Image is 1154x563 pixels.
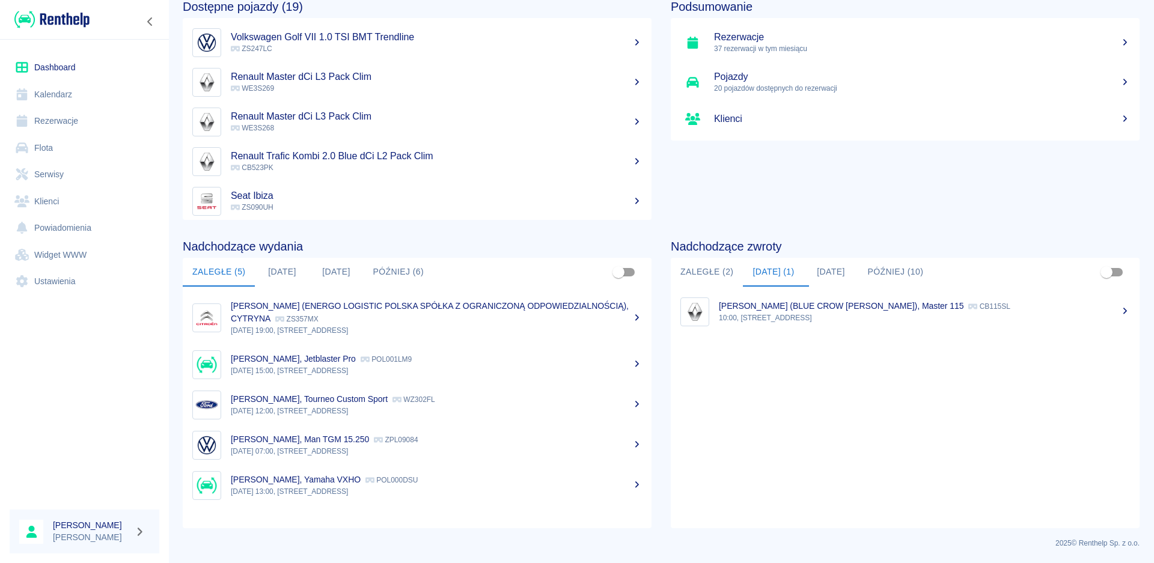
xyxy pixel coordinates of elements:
span: Pokaż przypisane tylko do mnie [1095,261,1118,284]
p: 20 pojazdów dostępnych do rezerwacji [714,83,1130,94]
img: Image [683,300,706,323]
img: Image [195,111,218,133]
h4: Nadchodzące zwroty [671,239,1140,254]
a: Image[PERSON_NAME], Jetblaster Pro POL001LM9[DATE] 15:00, [STREET_ADDRESS] [183,344,652,385]
a: Powiadomienia [10,215,159,242]
button: Zaległe (2) [671,258,743,287]
img: Image [195,31,218,54]
p: [PERSON_NAME], Man TGM 15.250 [231,434,369,444]
a: Image[PERSON_NAME], Yamaha VXHO POL000DSU[DATE] 13:00, [STREET_ADDRESS] [183,465,652,505]
a: Rezerwacje37 rezerwacji w tym miesiącu [671,23,1140,62]
p: POL000DSU [365,476,418,484]
a: Serwisy [10,161,159,188]
p: [DATE] 12:00, [STREET_ADDRESS] [231,406,642,416]
p: [PERSON_NAME] (ENERGO LOGISTIC POLSKA SPÓŁKA Z OGRANICZONĄ ODPOWIEDZIALNOŚCIĄ), CYTRYNA [231,301,629,323]
button: [DATE] (1) [743,258,804,287]
button: Zwiń nawigację [141,14,159,29]
button: [DATE] [309,258,363,287]
p: 37 rezerwacji w tym miesiącu [714,43,1130,54]
h5: Renault Trafic Kombi 2.0 Blue dCi L2 Pack Clim [231,150,642,162]
p: [DATE] 15:00, [STREET_ADDRESS] [231,365,642,376]
p: [PERSON_NAME], Tourneo Custom Sport [231,394,388,404]
a: ImageVolkswagen Golf VII 1.0 TSI BMT Trendline ZS247LC [183,23,652,62]
p: 10:00, [STREET_ADDRESS] [719,312,1130,323]
p: [DATE] 19:00, [STREET_ADDRESS] [231,325,642,336]
a: Image[PERSON_NAME], Man TGM 15.250 ZPL09084[DATE] 07:00, [STREET_ADDRESS] [183,425,652,465]
p: WZ302FL [392,395,435,404]
h5: Pojazdy [714,71,1130,83]
a: Renthelp logo [10,10,90,29]
a: ImageRenault Master dCi L3 Pack Clim WE3S268 [183,102,652,142]
a: Ustawienia [10,268,159,295]
img: Image [195,434,218,457]
button: Później (6) [363,258,433,287]
img: Image [195,190,218,213]
h5: Volkswagen Golf VII 1.0 TSI BMT Trendline [231,31,642,43]
button: Później (10) [858,258,933,287]
h5: Renault Master dCi L3 Pack Clim [231,111,642,123]
a: Flota [10,135,159,162]
p: [PERSON_NAME], Yamaha VXHO [231,475,361,484]
p: POL001LM9 [361,355,412,364]
span: WE3S269 [231,84,274,93]
img: Image [195,150,218,173]
a: Pojazdy20 pojazdów dostępnych do rezerwacji [671,62,1140,102]
img: Image [195,306,218,329]
a: Klienci [671,102,1140,136]
a: ImageSeat Ibiza ZS090UH [183,181,652,221]
span: Pokaż przypisane tylko do mnie [607,261,630,284]
img: Renthelp logo [14,10,90,29]
a: Dashboard [10,54,159,81]
img: Image [195,71,218,94]
p: 2025 © Renthelp Sp. z o.o. [183,538,1140,549]
a: Image[PERSON_NAME] (BLUE CROW [PERSON_NAME]), Master 115 CB115SL10:00, [STREET_ADDRESS] [671,291,1140,332]
button: [DATE] [255,258,309,287]
a: Image[PERSON_NAME], Tourneo Custom Sport WZ302FL[DATE] 12:00, [STREET_ADDRESS] [183,385,652,425]
p: [PERSON_NAME], Jetblaster Pro [231,354,356,364]
a: ImageRenault Master dCi L3 Pack Clim WE3S269 [183,62,652,102]
a: ImageRenault Trafic Kombi 2.0 Blue dCi L2 Pack Clim CB523PK [183,142,652,181]
img: Image [195,394,218,416]
p: [DATE] 07:00, [STREET_ADDRESS] [231,446,642,457]
h5: Renault Master dCi L3 Pack Clim [231,71,642,83]
p: CB115SL [968,302,1010,311]
h5: Rezerwacje [714,31,1130,43]
p: [PERSON_NAME] [53,531,130,544]
span: CB523PK [231,163,273,172]
button: Zaległe (5) [183,258,255,287]
p: [DATE] 13:00, [STREET_ADDRESS] [231,486,642,497]
span: ZS090UH [231,203,273,212]
a: Rezerwacje [10,108,159,135]
button: [DATE] [804,258,858,287]
span: WE3S268 [231,124,274,132]
a: Klienci [10,188,159,215]
h5: Klienci [714,113,1130,125]
a: Image[PERSON_NAME] (ENERGO LOGISTIC POLSKA SPÓŁKA Z OGRANICZONĄ ODPOWIEDZIALNOŚCIĄ), CYTRYNA ZS35... [183,291,652,344]
h4: Nadchodzące wydania [183,239,652,254]
span: ZS247LC [231,44,272,53]
img: Image [195,474,218,497]
img: Image [195,353,218,376]
p: ZPL09084 [374,436,418,444]
h5: Seat Ibiza [231,190,642,202]
a: Widget WWW [10,242,159,269]
h6: [PERSON_NAME] [53,519,130,531]
p: ZS357MX [275,315,318,323]
a: Kalendarz [10,81,159,108]
p: [PERSON_NAME] (BLUE CROW [PERSON_NAME]), Master 115 [719,301,963,311]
